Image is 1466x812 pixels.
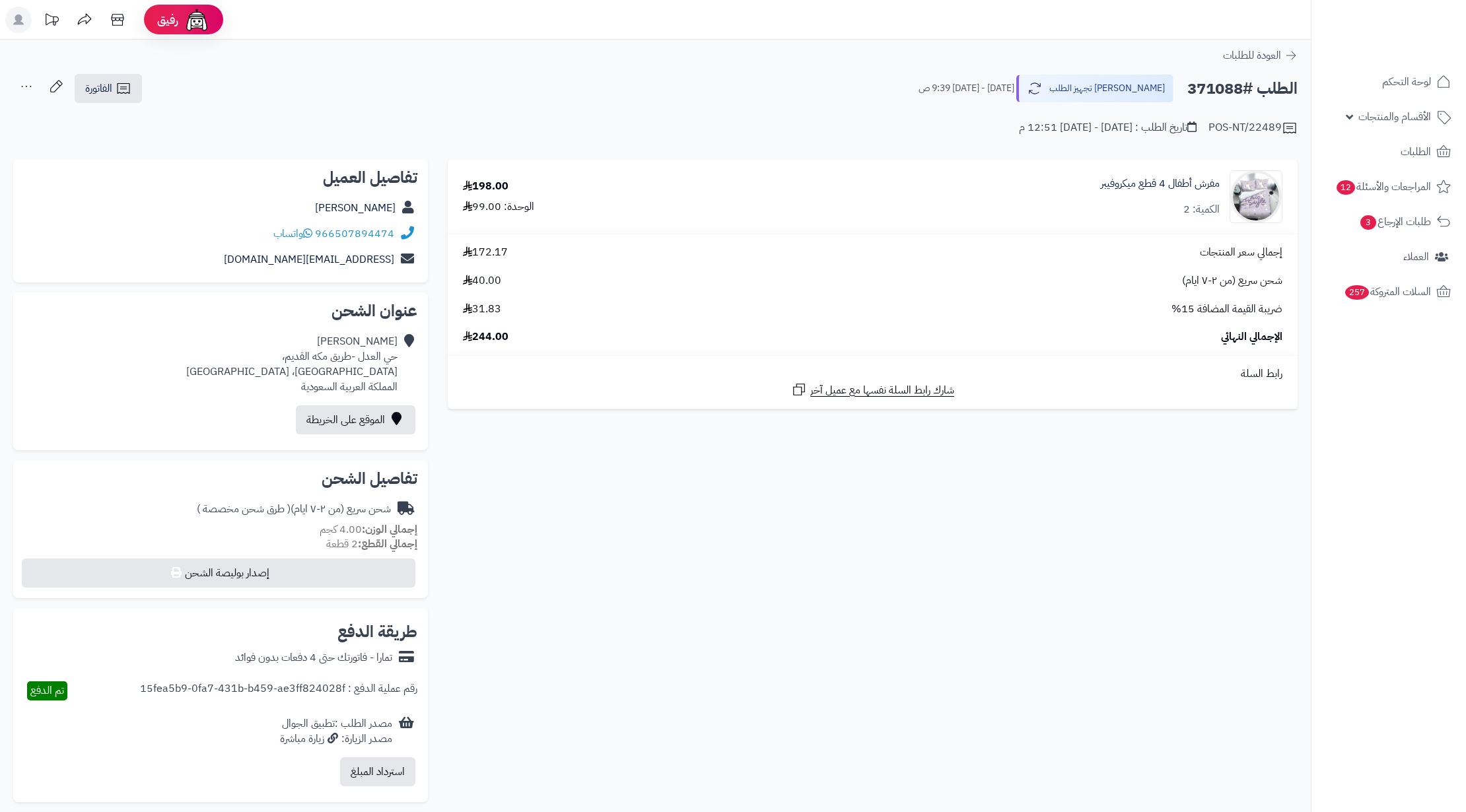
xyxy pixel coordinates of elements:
[315,200,396,216] a: [PERSON_NAME]
[463,199,534,215] div: الوحدة: 99.00
[320,522,417,537] small: 4.00 كجم
[1187,75,1298,102] h2: الطلب #371088
[463,179,508,194] div: 198.00
[1359,213,1431,231] span: طلبات الإرجاع
[1223,48,1281,63] span: العودة للطلبات
[224,252,394,267] a: [EMAIL_ADDRESS][DOMAIN_NAME]
[35,7,68,36] a: تحديثات المنصة
[1319,136,1458,168] a: الطلبات
[1344,283,1431,301] span: السلات المتروكة
[140,681,417,700] div: رقم عملية الدفع : 15fea5b9-0fa7-431b-b459-ae3ff824028f
[340,757,415,786] button: استرداد المبلغ
[1335,178,1431,196] span: المراجعات والأسئلة
[157,12,178,28] span: رفيق
[24,170,417,186] h2: تفاصيل العميل
[1019,120,1197,135] div: تاريخ الطلب : [DATE] - [DATE] 12:51 م
[326,536,417,552] small: 2 قطعة
[197,502,391,517] div: شحن سريع (من ٢-٧ ايام)
[1183,202,1220,217] div: الكمية: 2
[1403,248,1429,266] span: العملاء
[1337,180,1355,195] span: 12
[197,501,291,517] span: ( طرق شحن مخصصة )
[1171,302,1282,317] span: ضريبة القيمة المضافة 15%
[280,716,392,747] div: مصدر الطلب :تطبيق الجوال
[463,329,508,345] span: 244.00
[1319,276,1458,308] a: السلات المتروكة257
[1200,245,1282,260] span: إجمالي سعر المنتجات
[1401,143,1431,161] span: الطلبات
[280,731,392,747] div: مصدر الزيارة: زيارة مباشرة
[75,74,142,103] a: الفاتورة
[337,624,417,640] h2: طريقة الدفع
[1101,176,1220,191] a: مفرش أطفال 4 قطع ميكروفيبر
[1182,273,1282,288] span: شحن سريع (من ٢-٧ ايام)
[1319,171,1458,203] a: المراجعات والأسئلة12
[463,245,508,260] span: 172.17
[1358,108,1431,126] span: الأقسام والمنتجات
[358,536,417,552] strong: إجمالي القطع:
[1345,285,1369,300] span: 257
[463,273,501,288] span: 40.00
[1230,170,1282,223] img: 1736335056-110203010066-90x90.jpg
[1360,215,1376,230] span: 3
[453,366,1292,382] div: رابط السلة
[1208,120,1298,136] div: POS-NT/22489
[24,471,417,487] h2: تفاصيل الشحن
[463,302,501,317] span: 31.83
[1223,48,1298,63] a: العودة للطلبات
[296,405,415,434] a: الموقع على الخريطة
[919,82,1014,95] small: [DATE] - [DATE] 9:39 ص
[1319,206,1458,238] a: طلبات الإرجاع3
[24,303,417,319] h2: عنوان الشحن
[235,650,392,665] div: تمارا - فاتورتك حتى 4 دفعات بدون فوائد
[30,683,64,698] span: تم الدفع
[184,7,210,33] img: ai-face.png
[810,383,954,398] span: شارك رابط السلة نفسها مع عميل آخر
[315,226,394,242] a: 966507894474
[1016,75,1173,102] button: [PERSON_NAME] تجهيز الطلب
[791,382,954,398] a: شارك رابط السلة نفسها مع عميل آخر
[85,81,112,96] span: الفاتورة
[186,334,398,394] div: [PERSON_NAME] حي العدل -طريق مكه القديم، [GEOGRAPHIC_DATA]، [GEOGRAPHIC_DATA] المملكة العربية الس...
[1319,66,1458,98] a: لوحة التحكم
[1382,73,1431,91] span: لوحة التحكم
[273,226,312,242] a: واتساب
[22,558,415,588] button: إصدار بوليصة الشحن
[1319,241,1458,273] a: العملاء
[1221,329,1282,345] span: الإجمالي النهائي
[362,522,417,537] strong: إجمالي الوزن:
